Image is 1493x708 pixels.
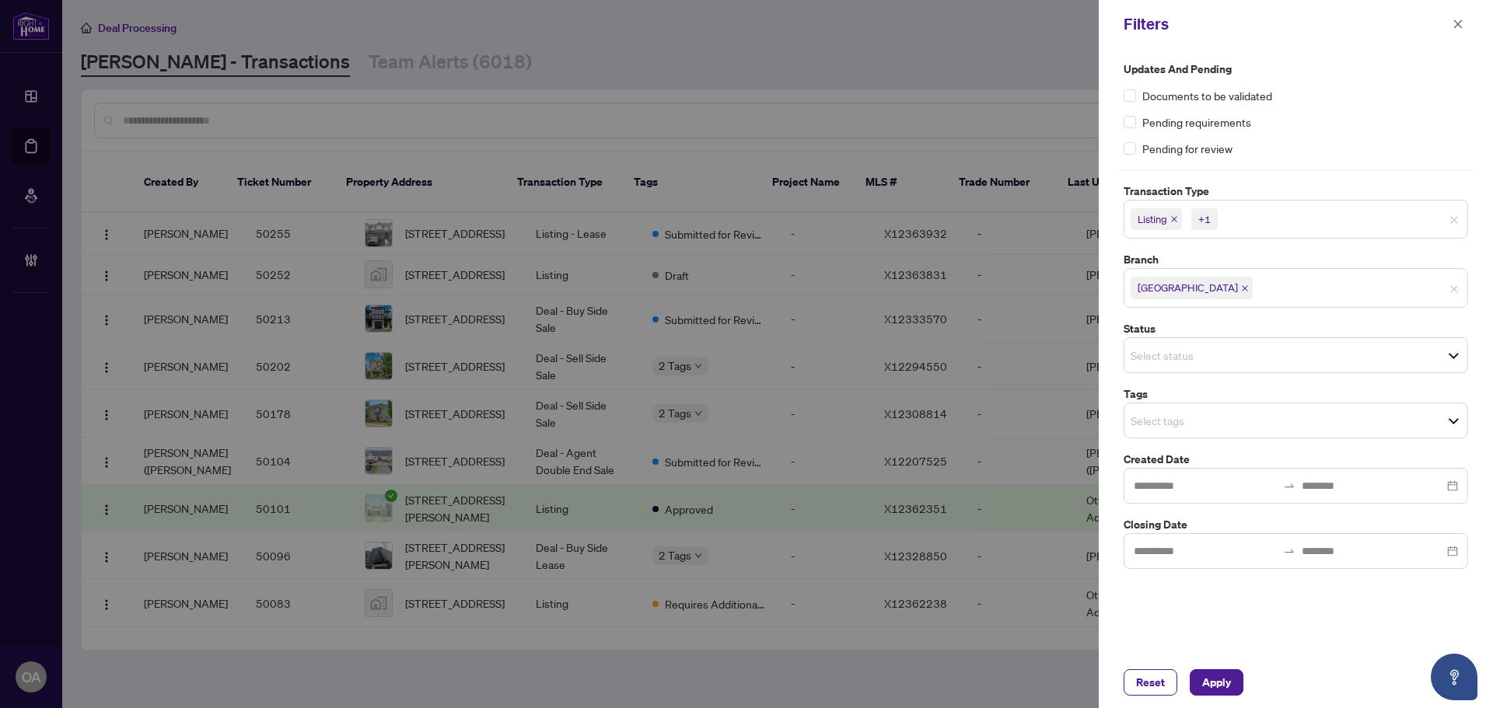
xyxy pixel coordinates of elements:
button: Reset [1124,669,1177,696]
div: Filters [1124,12,1448,36]
label: Branch [1124,251,1468,268]
span: close [1453,19,1463,30]
span: Reset [1136,670,1165,695]
span: Ottawa [1131,277,1253,298]
button: Open asap [1431,654,1477,700]
label: Closing Date [1124,516,1468,533]
span: to [1283,545,1295,557]
span: close [1449,215,1459,225]
span: Listing [1131,208,1182,230]
span: to [1283,480,1295,492]
span: close [1170,215,1178,223]
span: Apply [1202,670,1231,695]
span: Listing [1138,211,1167,227]
div: +1 [1198,211,1211,227]
span: close [1449,284,1459,294]
span: Pending requirements [1142,113,1251,131]
span: Documents to be validated [1142,87,1272,104]
label: Transaction Type [1124,183,1468,200]
label: Status [1124,320,1468,337]
label: Tags [1124,385,1468,403]
button: Apply [1190,669,1243,696]
span: close [1241,284,1249,292]
span: [GEOGRAPHIC_DATA] [1138,280,1238,295]
span: swap-right [1283,480,1295,492]
label: Created Date [1124,451,1468,468]
label: Updates and Pending [1124,61,1468,78]
span: Pending for review [1142,140,1233,157]
span: swap-right [1283,545,1295,557]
